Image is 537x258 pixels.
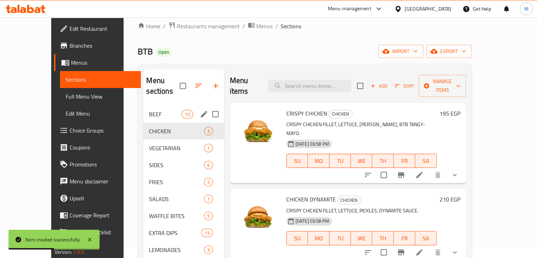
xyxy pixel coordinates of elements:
[204,162,213,169] span: 6
[204,196,213,203] span: 1
[143,207,224,224] div: WAFFLE BITES5
[70,24,135,33] span: Edit Restaurant
[354,233,370,244] span: WE
[369,82,388,90] span: Add
[204,247,213,253] span: 3
[204,128,213,135] span: 3
[446,166,463,183] button: show more
[286,120,437,138] p: CRISPY CHICKEN FILLET, LETTUCE, [PERSON_NAME], BTB TANGY-MAYO.
[204,213,213,219] span: 5
[55,247,72,257] span: Version:
[432,47,466,56] span: export
[149,144,204,152] span: VEGETARIAN
[426,45,472,58] button: export
[440,109,460,118] h6: 195 EGP
[143,123,224,140] div: CHICKEN3
[54,224,141,241] a: Grocery Checklist
[308,154,329,168] button: MO
[149,229,201,237] span: EXTRA DIPS
[60,88,141,105] a: Full Menu View
[66,109,135,118] span: Edit Menu
[204,179,213,186] span: 5
[138,22,471,31] nav: breadcrumb
[375,156,391,166] span: TH
[394,231,415,245] button: FR
[204,145,213,152] span: 1
[329,154,351,168] button: TU
[143,190,224,207] div: SALADS1
[338,196,360,204] span: CHICKEN
[405,5,451,13] div: [GEOGRAPHIC_DATA]
[70,143,135,152] span: Coupons
[235,109,281,154] img: CRISPY CHICKEN
[372,231,394,245] button: TH
[54,20,141,37] a: Edit Restaurant
[149,161,204,169] span: SIDES
[378,45,423,58] button: import
[418,156,434,166] span: SA
[286,154,308,168] button: SU
[54,207,141,224] a: Coverage Report
[395,82,414,90] span: Sort
[54,37,141,54] a: Branches
[71,58,135,67] span: Menus
[359,166,376,183] button: sort-choices
[351,231,372,245] button: WE
[149,212,204,220] span: WAFFLE BITES
[390,81,419,92] span: Sort items
[207,77,224,94] button: Add section
[394,154,415,168] button: FR
[243,22,245,30] li: /
[149,246,204,254] span: LEMONADES
[182,111,192,118] span: 10
[149,178,204,186] div: FRIES
[70,160,135,169] span: Promotions
[384,47,418,56] span: import
[524,5,529,13] span: M
[372,154,394,168] button: TH
[149,195,204,203] span: SALADS
[70,228,135,236] span: Grocery Checklist
[25,236,80,244] div: Item created successfully
[393,81,416,92] button: Sort
[149,127,204,135] div: CHICKEN
[415,171,424,179] a: Edit menu item
[204,161,213,169] div: items
[202,230,212,236] span: 15
[329,110,352,118] span: CHICKEN
[168,22,240,31] a: Restaurants management
[204,246,213,254] div: items
[419,75,466,97] button: Manage items
[204,144,213,152] div: items
[286,206,437,215] p: CRISPY CHICKEN FILLET, LETTUCE, PICKLES, DYNAMITE SAUCE.
[393,166,410,183] button: Branch-specific-item
[199,109,209,119] button: edit
[143,157,224,174] div: SIDES6
[290,233,305,244] span: SU
[149,110,181,118] span: BEEF
[235,194,281,240] img: CHICKEN DYNAMITE
[415,231,437,245] button: SA
[275,22,278,30] li: /
[54,173,141,190] a: Menu disclaimer
[143,106,224,123] div: BEEF10edit
[146,75,179,96] h2: Menu sections
[54,139,141,156] a: Coupons
[54,54,141,71] a: Menus
[70,126,135,135] span: Choice Groups
[354,156,370,166] span: WE
[329,231,351,245] button: TU
[143,140,224,157] div: VEGETARIAN1
[60,105,141,122] a: Edit Menu
[70,211,135,219] span: Coverage Report
[248,22,273,31] a: Menus
[73,247,84,257] span: 1.0.0
[156,48,172,57] div: Open
[201,229,213,237] div: items
[163,22,166,30] li: /
[143,224,224,241] div: EXTRA DIPS15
